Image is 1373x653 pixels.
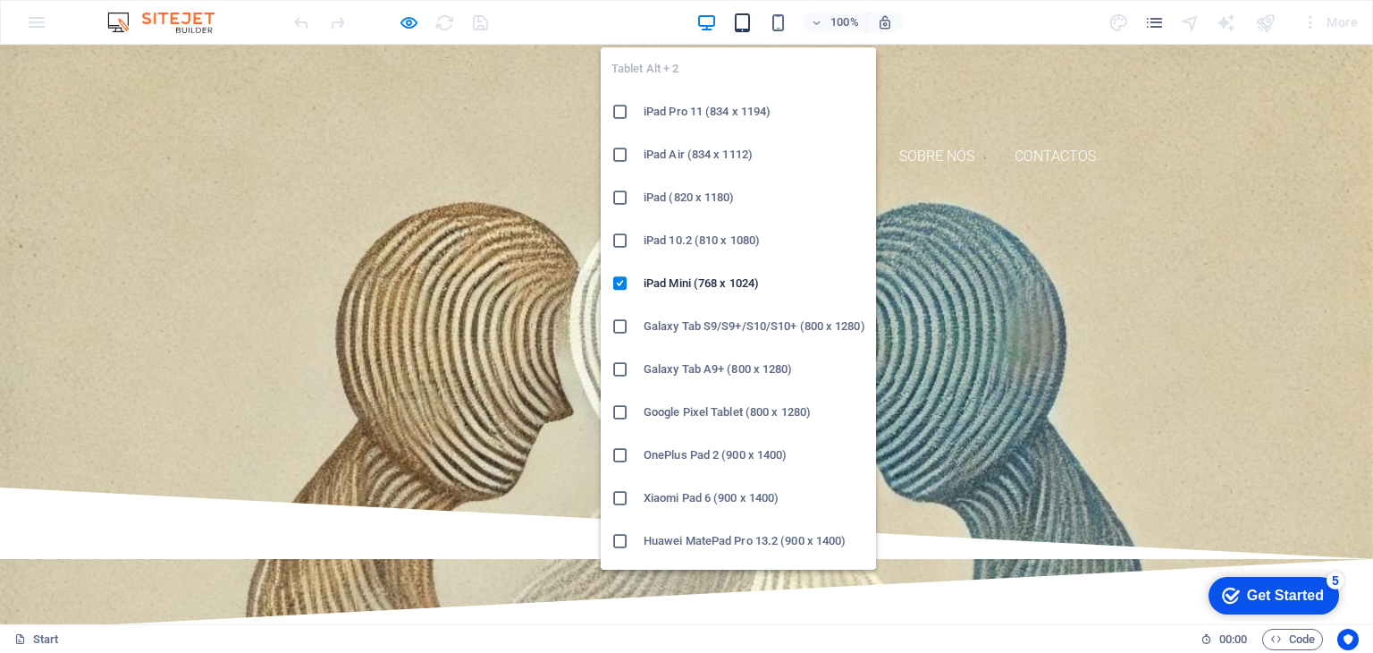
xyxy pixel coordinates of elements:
a: INÍCIO [807,92,872,132]
img: Editor Logo [103,12,237,33]
h6: Galaxy Tab S9/S9+/S10/S10+ (800 x 1280) [644,316,865,337]
button: pages [1144,12,1166,33]
h6: Huawei MatePad Pro 13.2 (900 x 1400) [644,530,865,552]
h6: iPad Air (834 x 1112) [644,144,865,165]
button: Code [1262,629,1323,650]
div: Get Started 5 items remaining, 0% complete [14,9,145,47]
h6: iPad Mini (768 x 1024) [644,273,865,294]
a: Click to cancel selection. Double-click to open Pages [14,629,59,650]
h6: Galaxy Tab A9+ (800 x 1280) [644,359,865,380]
button: Usercentrics [1337,629,1359,650]
span: 00 00 [1219,629,1247,650]
button: 100% [804,12,867,33]
h6: 100% [830,12,859,33]
h6: Session time [1200,629,1248,650]
h6: iPad Pro 11 (834 x 1194) [644,101,865,123]
i: On resize automatically adjust zoom level to fit chosen device. [877,14,893,30]
h6: Xiaomi Pad 6 (900 x 1400) [644,488,865,509]
h6: Google Pixel Tablet (800 x 1280) [644,402,865,423]
span: : [1232,632,1234,646]
h6: OnePlus Pad 2 (900 x 1400) [644,445,865,466]
div: Get Started [53,20,130,36]
h6: iPad 10.2 (810 x 1080) [644,230,865,251]
div: 5 [132,4,150,21]
a: CONTACTOS [1001,92,1108,132]
h6: iPad (820 x 1180) [644,187,865,208]
i: Pages (Ctrl+Alt+S) [1144,13,1165,33]
span: Code [1270,629,1315,650]
a: Sobre nós [886,92,987,132]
